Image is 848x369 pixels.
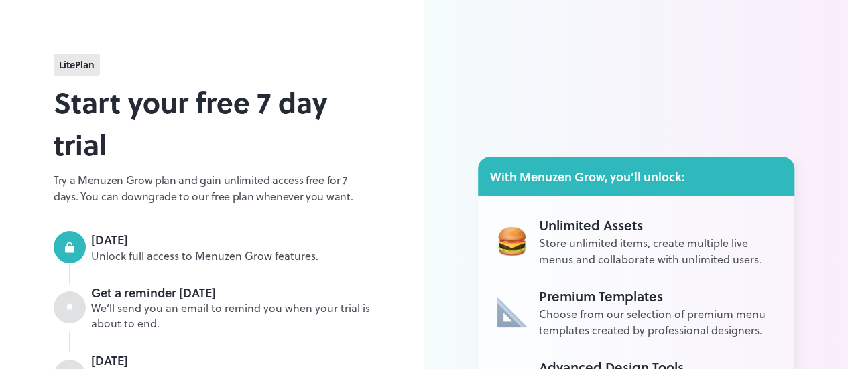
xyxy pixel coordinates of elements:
div: Unlock full access to Menuzen Grow features. [91,248,371,264]
h2: Start your free 7 day trial [54,81,371,165]
div: [DATE] [91,352,371,369]
div: Get a reminder [DATE] [91,284,371,301]
div: With Menuzen Grow, you’ll unlock: [478,157,795,196]
img: Unlimited Assets [497,297,527,327]
div: Unlimited Assets [539,215,776,235]
div: Choose from our selection of premium menu templates created by professional designers. [539,306,776,338]
div: [DATE] [91,231,371,248]
div: We’ll send you an email to remind you when your trial is about to end. [91,301,371,331]
span: lite Plan [59,58,95,72]
div: Store unlimited items, create multiple live menus and collaborate with unlimited users. [539,235,776,267]
p: Try a Menuzen Grow plan and gain unlimited access free for 7 days. You can downgrade to our free ... [54,172,371,204]
img: Unlimited Assets [497,226,527,256]
div: Premium Templates [539,286,776,306]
